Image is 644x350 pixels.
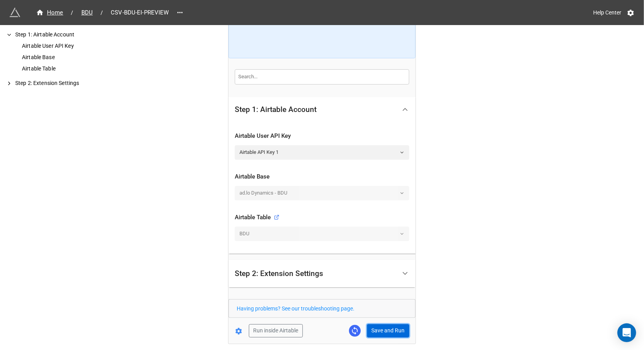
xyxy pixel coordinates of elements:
button: Save and Run [367,324,409,337]
div: Airtable Table [20,65,125,73]
div: Airtable User API Key [235,132,409,141]
a: BDU [77,8,97,17]
li: / [101,9,103,17]
input: Search... [235,69,409,84]
button: Run inside Airtable [249,324,303,337]
div: Step 1: Airtable Account [228,97,416,122]
a: Having problems? See our troubleshooting page. [237,305,354,312]
nav: breadcrumb [31,8,174,17]
a: Sync Base Structure [349,325,361,337]
li: / [71,9,74,17]
div: Airtable Table [235,213,279,222]
a: Airtable API Key 1 [235,145,409,159]
div: Airtable Base [235,172,409,182]
span: CSV-BDU-EI-PREVIEW [106,8,173,17]
img: miniextensions-icon.73ae0678.png [9,7,20,18]
a: Home [31,8,68,17]
div: Open Intercom Messenger [617,323,636,342]
div: Step 1: Airtable Account [235,106,317,114]
a: Help Center [588,5,627,20]
div: Airtable User API Key [20,42,125,50]
div: Step 1: Airtable Account [14,31,125,39]
div: Step 2: Extension Settings [235,270,323,278]
div: Airtable Base [20,53,125,61]
div: Step 1: Airtable Account [228,122,416,254]
div: Home [36,8,63,17]
div: Step 2: Extension Settings [14,79,125,87]
div: Step 2: Extension Settings [228,260,416,288]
